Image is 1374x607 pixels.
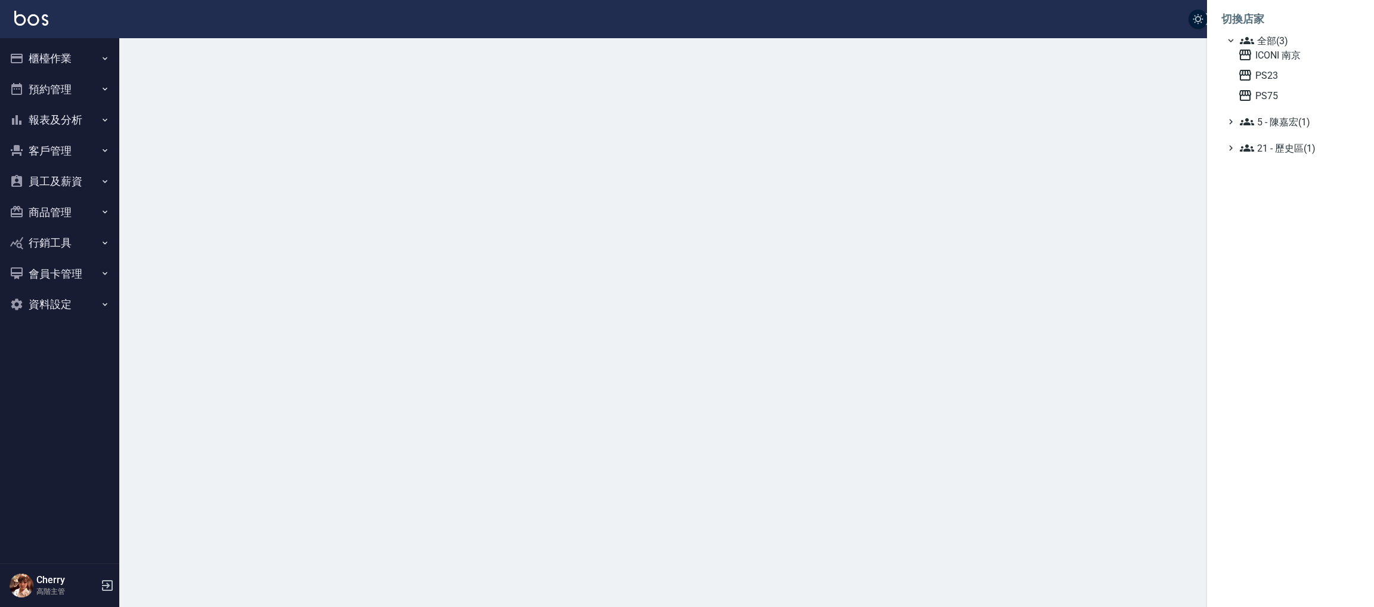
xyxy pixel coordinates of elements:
span: 全部(3) [1240,33,1355,48]
span: 21 - 歷史區(1) [1240,141,1355,155]
span: PS23 [1238,68,1355,82]
span: 5 - 陳嘉宏(1) [1240,115,1355,129]
span: PS75 [1238,88,1355,103]
li: 切換店家 [1221,5,1360,33]
span: ICONI 南京 [1238,48,1355,62]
